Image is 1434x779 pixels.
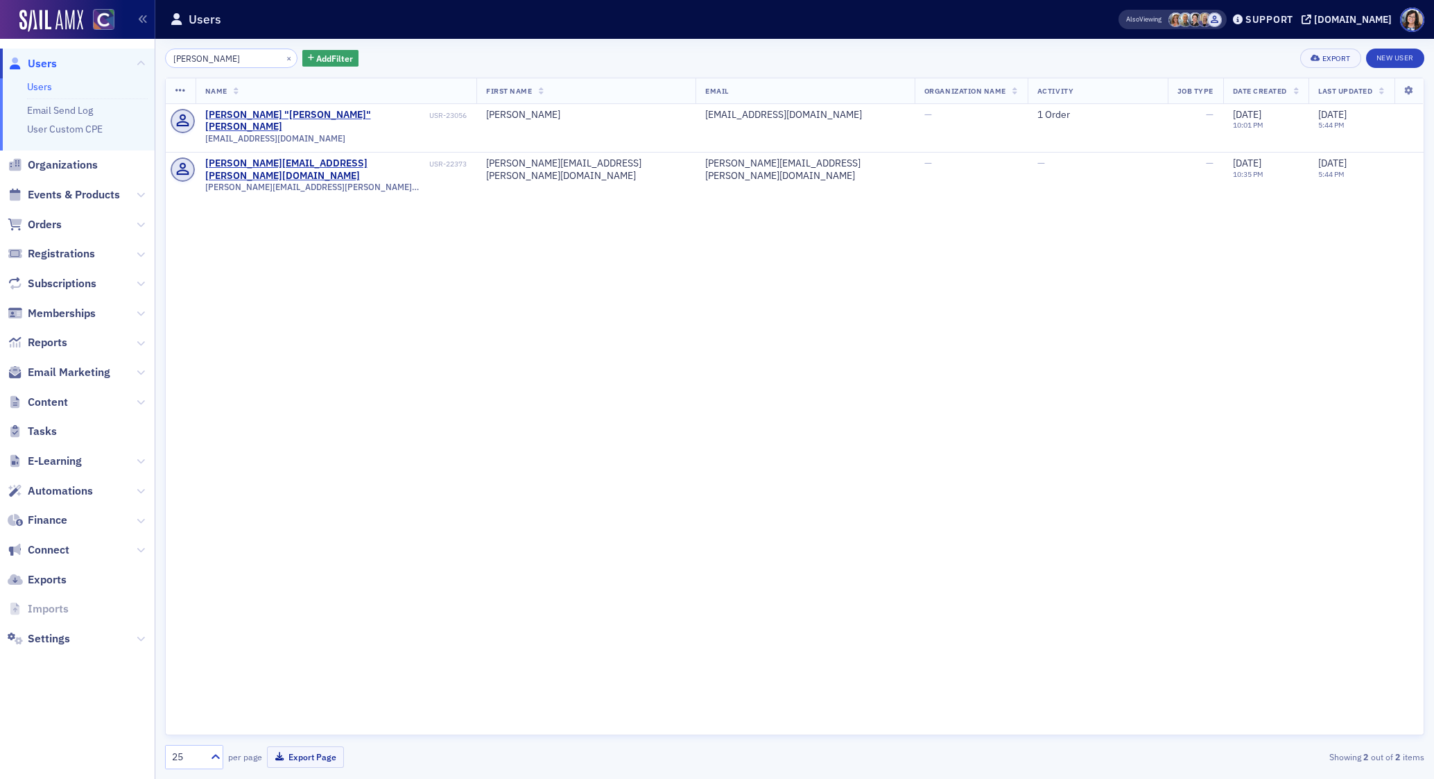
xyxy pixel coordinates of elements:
[1037,157,1045,169] span: —
[8,276,96,291] a: Subscriptions
[1198,12,1212,27] span: Alicia Gelinas
[1207,12,1222,27] span: Dan Baer
[8,395,68,410] a: Content
[705,157,905,182] div: [PERSON_NAME][EMAIL_ADDRESS][PERSON_NAME][DOMAIN_NAME]
[924,157,932,169] span: —
[1014,751,1424,763] div: Showing out of items
[205,157,427,182] a: [PERSON_NAME][EMAIL_ADDRESS][PERSON_NAME][DOMAIN_NAME]
[27,80,52,93] a: Users
[1206,157,1213,169] span: —
[486,157,686,182] div: [PERSON_NAME][EMAIL_ADDRESS][PERSON_NAME][DOMAIN_NAME]
[28,56,57,71] span: Users
[8,306,96,321] a: Memberships
[1245,13,1293,26] div: Support
[28,542,69,558] span: Connect
[8,513,67,528] a: Finance
[1168,12,1183,27] span: Cheryl Moss
[1300,49,1360,68] button: Export
[8,631,70,647] a: Settings
[486,109,686,121] div: [PERSON_NAME]
[316,52,353,65] span: Add Filter
[28,276,96,291] span: Subscriptions
[1233,108,1261,121] span: [DATE]
[28,217,62,232] span: Orders
[1233,157,1261,169] span: [DATE]
[19,10,83,32] img: SailAMX
[28,395,68,410] span: Content
[8,157,98,173] a: Organizations
[924,86,1006,96] span: Organization Name
[28,454,82,469] span: E-Learning
[1318,169,1345,179] time: 5:44 PM
[205,109,427,133] a: [PERSON_NAME] "[PERSON_NAME]" [PERSON_NAME]
[705,109,905,121] div: [EMAIL_ADDRESS][DOMAIN_NAME]
[1233,120,1263,130] time: 10:01 PM
[28,306,96,321] span: Memberships
[8,424,57,439] a: Tasks
[28,157,98,173] span: Organizations
[1366,49,1424,68] a: New User
[302,50,359,67] button: AddFilter
[8,217,62,232] a: Orders
[8,246,95,262] a: Registrations
[1126,15,1139,24] div: Also
[429,160,467,169] div: USR-22373
[1400,8,1424,32] span: Profile
[228,751,262,763] label: per page
[8,335,67,350] a: Reports
[28,513,67,528] span: Finance
[1318,157,1347,169] span: [DATE]
[8,187,120,203] a: Events & Products
[1314,13,1392,26] div: [DOMAIN_NAME]
[1206,108,1213,121] span: —
[924,108,932,121] span: —
[429,111,467,120] div: USR-23056
[1233,86,1287,96] span: Date Created
[1037,109,1070,121] a: 1 Order
[172,750,202,764] div: 25
[28,246,95,262] span: Registrations
[1177,86,1213,96] span: Job Type
[28,483,93,499] span: Automations
[8,454,82,469] a: E-Learning
[8,601,69,617] a: Imports
[1361,751,1371,763] strong: 2
[28,424,57,439] span: Tasks
[165,49,297,68] input: Search…
[1178,12,1193,27] span: Derrol Moorhead
[28,365,110,380] span: Email Marketing
[83,9,114,33] a: View Homepage
[1302,15,1397,24] button: [DOMAIN_NAME]
[1393,751,1403,763] strong: 2
[8,483,93,499] a: Automations
[28,572,67,588] span: Exports
[1188,12,1202,27] span: Pamela Galey-Coleman
[28,187,120,203] span: Events & Products
[1318,120,1345,130] time: 5:44 PM
[8,542,69,558] a: Connect
[486,86,532,96] span: First Name
[705,86,729,96] span: Email
[267,746,344,768] button: Export Page
[27,123,103,135] a: User Custom CPE
[1126,15,1161,24] span: Viewing
[1322,55,1351,62] div: Export
[8,365,110,380] a: Email Marketing
[283,51,295,64] button: ×
[1037,86,1073,96] span: Activity
[1233,169,1263,179] time: 10:35 PM
[28,631,70,647] span: Settings
[1318,108,1347,121] span: [DATE]
[28,335,67,350] span: Reports
[27,104,93,117] a: Email Send Log
[189,11,221,28] h1: Users
[8,572,67,588] a: Exports
[205,86,227,96] span: Name
[205,133,345,144] span: [EMAIL_ADDRESS][DOMAIN_NAME]
[205,182,467,192] span: [PERSON_NAME][EMAIL_ADDRESS][PERSON_NAME][DOMAIN_NAME]
[8,56,57,71] a: Users
[1318,86,1372,96] span: Last Updated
